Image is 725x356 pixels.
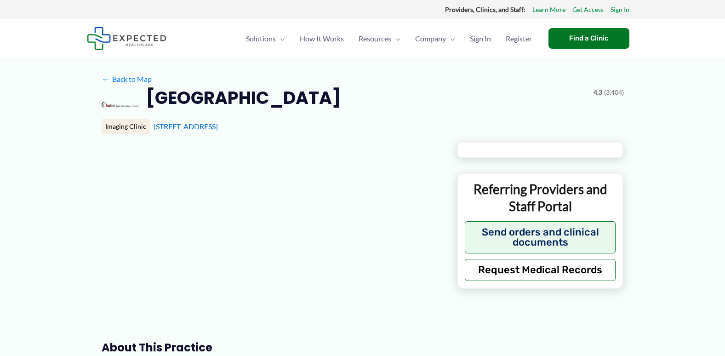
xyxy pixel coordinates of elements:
[391,23,400,55] span: Menu Toggle
[239,23,539,55] nav: Primary Site Navigation
[470,23,491,55] span: Sign In
[604,86,624,98] span: (3,404)
[292,23,351,55] a: How It Works
[239,23,292,55] a: SolutionsMenu Toggle
[465,259,616,281] button: Request Medical Records
[408,23,462,55] a: CompanyMenu Toggle
[102,340,442,355] h3: About this practice
[446,23,455,55] span: Menu Toggle
[102,75,110,83] span: ←
[611,4,629,16] a: Sign In
[415,23,446,55] span: Company
[87,27,166,50] img: Expected Healthcare Logo - side, dark font, small
[465,221,616,253] button: Send orders and clinical documents
[154,122,218,131] a: [STREET_ADDRESS]
[246,23,276,55] span: Solutions
[462,23,498,55] a: Sign In
[445,6,525,13] strong: Providers, Clinics, and Staff:
[572,4,604,16] a: Get Access
[351,23,408,55] a: ResourcesMenu Toggle
[300,23,344,55] span: How It Works
[498,23,539,55] a: Register
[594,86,602,98] span: 4.3
[276,23,285,55] span: Menu Toggle
[465,181,616,214] p: Referring Providers and Staff Portal
[532,4,565,16] a: Learn More
[102,72,152,86] a: ←Back to Map
[548,28,629,49] a: Find a Clinic
[359,23,391,55] span: Resources
[506,23,532,55] span: Register
[102,119,150,134] div: Imaging Clinic
[146,86,341,109] h2: [GEOGRAPHIC_DATA]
